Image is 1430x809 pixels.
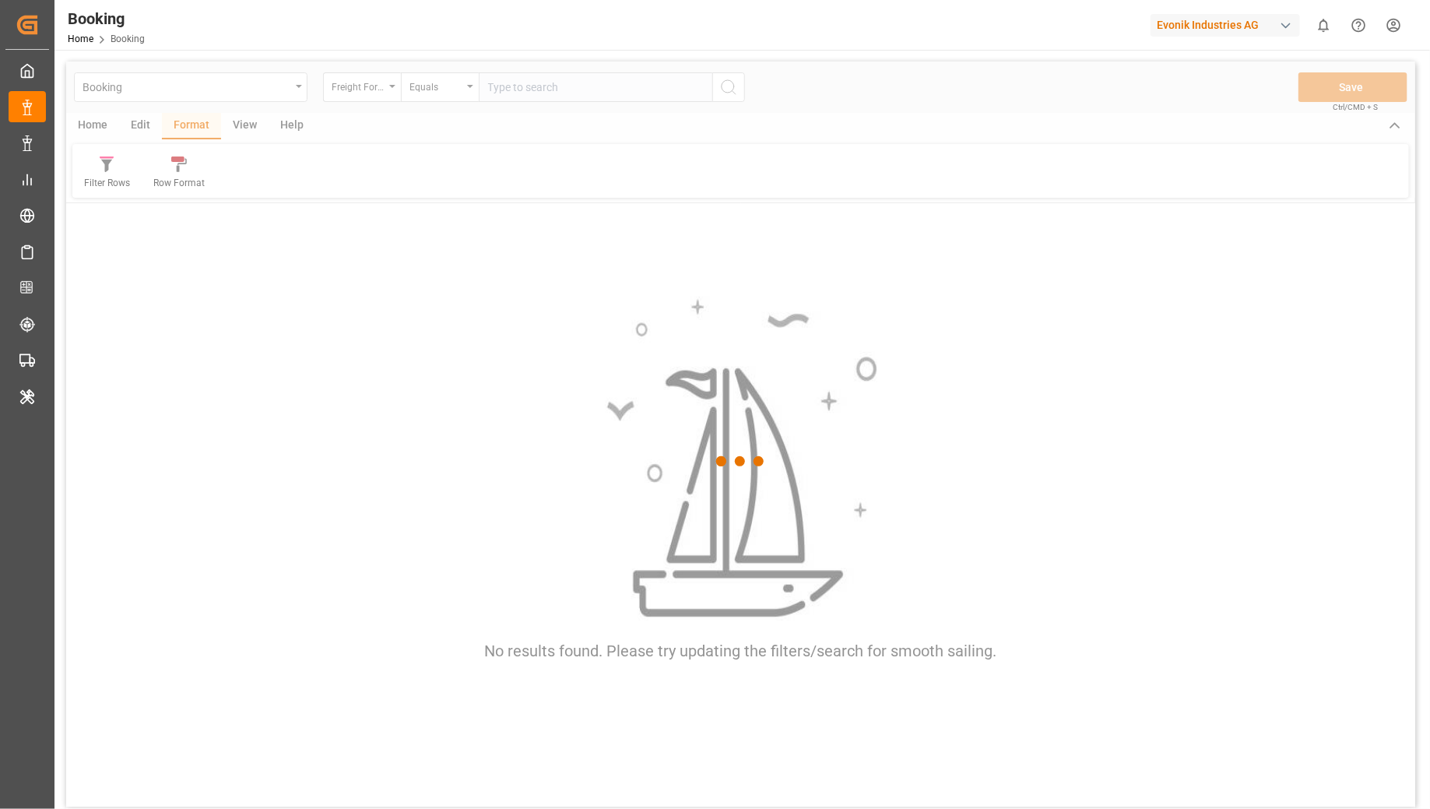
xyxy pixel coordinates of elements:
button: Help Center [1341,8,1376,43]
a: Home [68,33,93,44]
div: Evonik Industries AG [1151,14,1300,37]
button: Evonik Industries AG [1151,10,1306,40]
button: show 0 new notifications [1306,8,1341,43]
div: Booking [68,7,145,30]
